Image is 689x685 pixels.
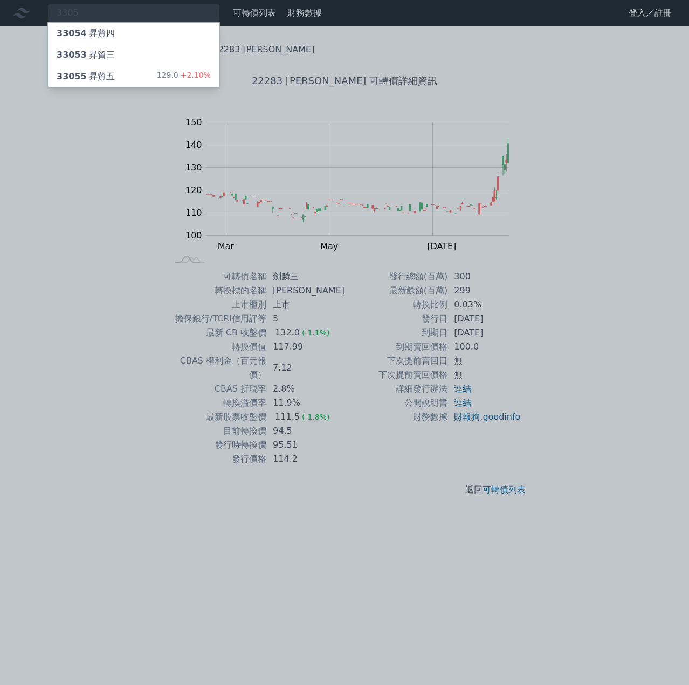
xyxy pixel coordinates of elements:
[157,70,211,83] div: 129.0
[57,50,87,60] span: 33053
[48,23,219,44] a: 33054昇貿四
[48,66,219,87] a: 33055昇貿五 129.0+2.10%
[178,71,211,79] span: +2.10%
[48,44,219,66] a: 33053昇貿三
[57,27,115,40] div: 昇貿四
[57,28,87,38] span: 33054
[57,70,115,83] div: 昇貿五
[57,71,87,81] span: 33055
[57,49,115,61] div: 昇貿三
